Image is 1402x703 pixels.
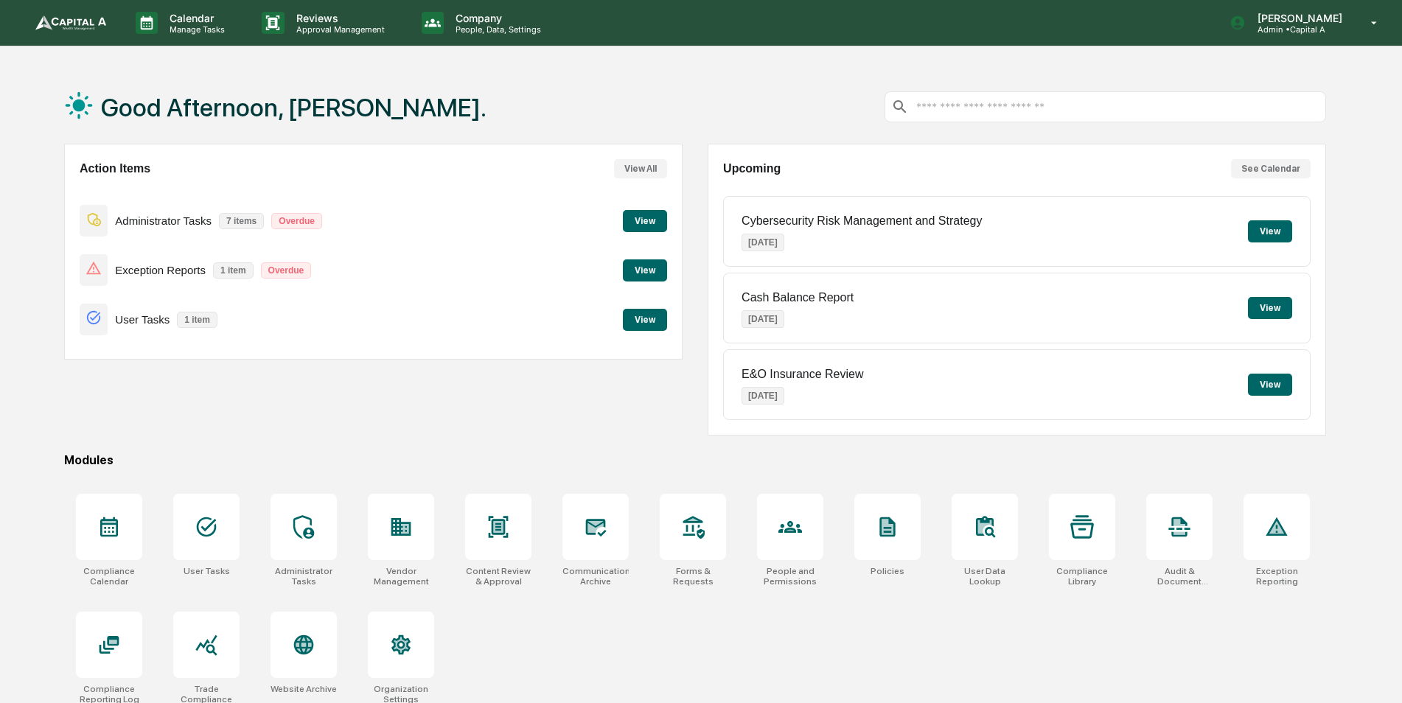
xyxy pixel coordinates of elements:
div: Policies [871,566,904,576]
div: Exception Reporting [1244,566,1310,587]
button: View [1248,220,1292,242]
button: View [1248,374,1292,396]
p: Exception Reports [115,264,206,276]
div: Compliance Library [1049,566,1115,587]
div: Content Review & Approval [465,566,531,587]
p: 1 item [213,262,254,279]
p: [DATE] [742,387,784,405]
a: View [623,213,667,227]
p: Manage Tasks [158,24,232,35]
p: Calendar [158,12,232,24]
h1: Good Afternoon, [PERSON_NAME]. [101,93,486,122]
div: People and Permissions [757,566,823,587]
img: logo [35,15,106,30]
p: 1 item [177,312,217,328]
p: Administrator Tasks [115,214,212,227]
a: View [623,312,667,326]
h2: Action Items [80,162,150,175]
p: E&O Insurance Review [742,368,863,381]
p: Company [444,12,548,24]
div: Audit & Document Logs [1146,566,1213,587]
div: Forms & Requests [660,566,726,587]
p: Approval Management [285,24,392,35]
p: Admin • Capital A [1246,24,1350,35]
div: Communications Archive [562,566,629,587]
div: Vendor Management [368,566,434,587]
a: View [623,262,667,276]
p: People, Data, Settings [444,24,548,35]
div: Website Archive [271,684,337,694]
p: Reviews [285,12,392,24]
p: Overdue [261,262,312,279]
p: [DATE] [742,310,784,328]
p: Cybersecurity Risk Management and Strategy [742,214,982,228]
button: View All [614,159,667,178]
p: User Tasks [115,313,170,326]
p: [PERSON_NAME] [1246,12,1350,24]
p: Overdue [271,213,322,229]
p: [DATE] [742,234,784,251]
div: Administrator Tasks [271,566,337,587]
div: Modules [64,453,1326,467]
p: Cash Balance Report [742,291,854,304]
div: User Data Lookup [952,566,1018,587]
button: View [623,210,667,232]
h2: Upcoming [723,162,781,175]
button: View [623,309,667,331]
button: See Calendar [1231,159,1311,178]
div: Compliance Calendar [76,566,142,587]
div: User Tasks [184,566,230,576]
button: View [623,259,667,281]
button: View [1248,297,1292,319]
p: 7 items [219,213,264,229]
